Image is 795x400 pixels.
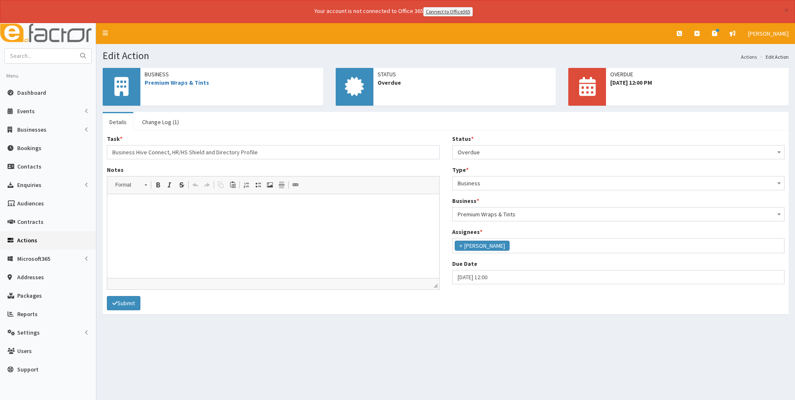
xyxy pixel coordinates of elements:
[452,135,474,143] label: Status
[107,135,122,143] label: Task
[452,145,785,159] span: Overdue
[17,163,41,170] span: Contacts
[111,179,151,191] a: Format
[452,166,469,174] label: Type
[423,7,473,16] a: Connect to Office365
[135,113,186,131] a: Change Log (1)
[784,6,789,15] button: ×
[17,236,37,244] span: Actions
[458,146,779,158] span: Overdue
[452,228,482,236] label: Assignees
[276,179,287,190] a: Insert Horizontal Line
[17,347,32,355] span: Users
[17,273,44,281] span: Addresses
[455,241,510,251] li: Laura Bradshaw
[17,366,39,373] span: Support
[17,144,41,152] span: Bookings
[252,179,264,190] a: Insert/Remove Bulleted List
[201,179,213,190] a: Redo (Ctrl+Y)
[164,179,176,190] a: Italic (Ctrl+I)
[742,23,795,44] a: [PERSON_NAME]
[452,176,785,190] span: Business
[17,329,40,336] span: Settings
[145,79,209,86] a: Premium Wraps & Tints
[748,30,789,37] span: [PERSON_NAME]
[189,179,201,190] a: Undo (Ctrl+Z)
[152,179,164,190] a: Bold (Ctrl+B)
[17,200,44,207] span: Audiences
[459,242,462,250] span: ×
[17,255,50,262] span: Microsoft365
[5,49,75,63] input: Search...
[610,70,785,78] span: OVERDUE
[378,78,552,87] span: Overdue
[378,70,552,78] span: Status
[741,53,757,60] a: Actions
[17,181,41,189] span: Enquiries
[17,126,47,133] span: Businesses
[103,113,133,131] a: Details
[17,218,44,226] span: Contracts
[111,179,140,190] span: Format
[107,296,140,310] button: Submit
[17,89,46,96] span: Dashboard
[610,78,785,87] span: [DATE] 12:00 PM
[458,208,779,220] span: Premium Wraps & Tints
[17,292,42,299] span: Packages
[148,7,639,16] div: Your account is not connected to Office 365
[264,179,276,190] a: Image
[452,207,785,221] span: Premium Wraps & Tints
[107,166,124,174] label: Notes
[107,194,439,278] iframe: Rich Text Editor, notes
[215,179,227,190] a: Copy (Ctrl+C)
[452,197,479,205] label: Business
[145,70,319,78] span: Business
[17,310,38,318] span: Reports
[452,260,477,268] label: Due Date
[433,283,438,288] span: Drag to resize
[458,177,779,189] span: Business
[103,50,789,61] h1: Edit Action
[758,53,789,60] li: Edit Action
[176,179,187,190] a: Strike Through
[227,179,238,190] a: Paste (Ctrl+V)
[241,179,252,190] a: Insert/Remove Numbered List
[290,179,301,190] a: Link (Ctrl+L)
[17,107,35,115] span: Events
